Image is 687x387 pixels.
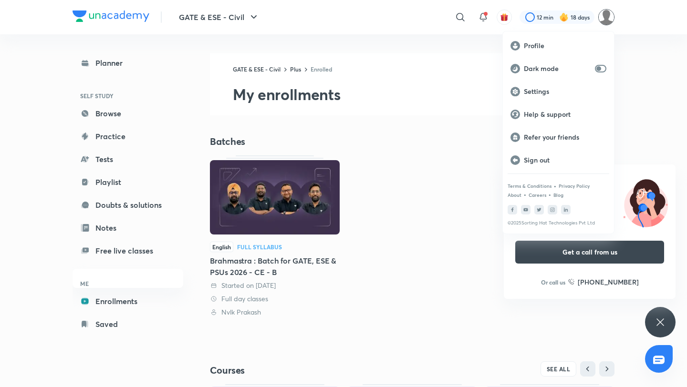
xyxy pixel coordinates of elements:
a: Help & support [503,103,614,126]
a: Profile [503,34,614,57]
p: Help & support [524,110,606,119]
p: Sign out [524,156,606,164]
a: Settings [503,80,614,103]
div: • [548,190,552,199]
div: • [553,182,557,190]
a: Blog [553,192,563,198]
a: Refer your friends [503,126,614,149]
p: © 2025 Sorting Hat Technologies Pvt Ltd [508,220,609,226]
p: Dark mode [524,64,591,73]
a: Terms & Conditions [508,183,552,189]
p: Refer your friends [524,133,606,142]
a: Privacy Policy [559,183,590,189]
a: About [508,192,521,198]
div: • [523,190,527,199]
a: Careers [529,192,546,198]
p: Settings [524,87,606,96]
p: Profile [524,41,606,50]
